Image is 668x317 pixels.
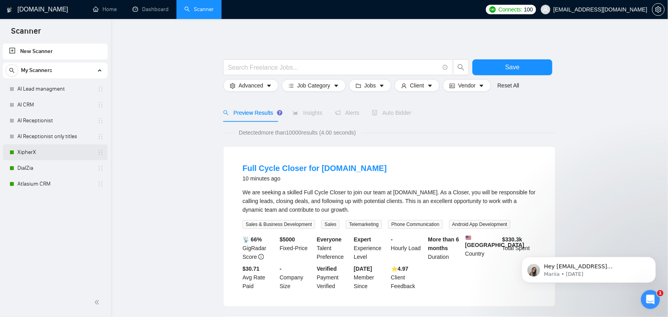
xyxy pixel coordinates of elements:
[243,174,387,183] div: 10 minutes ago
[243,236,262,243] b: 📡 66%
[335,110,360,116] span: Alerts
[510,240,668,296] iframe: Intercom notifications message
[410,81,424,90] span: Client
[243,164,387,173] a: Full Cycle Closer for [DOMAIN_NAME]
[17,176,93,192] a: Atlasium CRM
[266,82,272,88] span: caret-down
[315,264,353,290] div: Payment Verified
[239,81,263,90] span: Advanced
[427,82,433,88] span: caret-down
[241,264,278,290] div: Avg Rate Paid
[335,110,341,116] span: notification
[97,118,104,124] span: holder
[641,290,660,309] iframe: Intercom live chat
[293,110,322,116] span: Insights
[497,81,519,90] a: Reset All
[321,220,340,229] span: Sales
[17,113,93,129] a: AI Receptionist
[501,235,538,261] div: Total Spent
[184,6,214,13] a: searchScanner
[241,235,278,261] div: GigRadar Score
[288,82,294,88] span: bars
[278,264,315,290] div: Company Size
[352,235,389,261] div: Experience Level
[652,6,665,13] a: setting
[5,25,47,42] span: Scanner
[233,128,362,137] span: Detected more than 10000 results (4.00 seconds)
[280,236,295,243] b: $ 5000
[450,82,455,88] span: idcard
[372,110,378,116] span: robot
[454,64,469,71] span: search
[427,235,464,261] div: Duration
[97,133,104,140] span: holder
[524,5,533,14] span: 100
[479,82,484,88] span: caret-down
[490,6,496,13] img: upwork-logo.png
[7,4,12,16] img: logo
[317,236,342,243] b: Everyone
[17,97,93,113] a: AI CRM
[354,266,372,272] b: [DATE]
[93,6,117,13] a: homeHome
[97,149,104,156] span: holder
[21,63,52,78] span: My Scanners
[97,165,104,171] span: holder
[97,181,104,187] span: holder
[6,64,18,77] button: search
[428,236,459,251] b: More than 6 months
[17,81,93,97] a: AI Lead managment
[502,236,522,243] b: $ 330.3k
[364,81,376,90] span: Jobs
[505,62,520,72] span: Save
[282,79,345,92] button: barsJob Categorycaret-down
[453,59,469,75] button: search
[334,82,339,88] span: caret-down
[352,264,389,290] div: Member Since
[230,82,235,88] span: setting
[388,220,442,229] span: Phone Communication
[356,82,361,88] span: folder
[276,109,283,116] div: Tooltip anchor
[17,160,93,176] a: DialZia
[379,82,385,88] span: caret-down
[317,266,337,272] b: Verified
[395,79,440,92] button: userClientcaret-down
[34,30,137,38] p: Message from Mariia, sent 4d ago
[354,236,371,243] b: Expert
[6,68,18,73] span: search
[449,220,510,229] span: Android App Development
[389,264,427,290] div: Client Feedback
[258,254,264,260] span: info-circle
[228,63,439,72] input: Search Freelance Jobs...
[443,65,448,70] span: info-circle
[657,290,664,296] span: 1
[543,7,548,12] span: user
[223,110,280,116] span: Preview Results
[94,298,102,306] span: double-left
[9,44,101,59] a: New Scanner
[315,235,353,261] div: Talent Preference
[243,188,536,214] div: We are seeking a skilled Full Cycle Closer to join our team at thefastlane.dev. As a Closer, you ...
[133,6,169,13] a: dashboardDashboard
[349,79,392,92] button: folderJobscaret-down
[278,235,315,261] div: Fixed-Price
[473,59,552,75] button: Save
[401,82,407,88] span: user
[280,266,282,272] b: -
[223,110,229,116] span: search
[34,23,136,131] span: Hey [EMAIL_ADDRESS][DOMAIN_NAME], Looks like your Upwork agency Atlasium 7/88 AI ran out of conne...
[97,86,104,92] span: holder
[391,266,408,272] b: ⭐️ 4.97
[243,220,315,229] span: Sales & Business Development
[466,235,471,241] img: 🇺🇸
[97,102,104,108] span: holder
[465,235,525,248] b: [GEOGRAPHIC_DATA]
[293,110,298,116] span: area-chart
[17,129,93,144] a: AI Receptionist only titles
[346,220,382,229] span: Telemarketing
[499,5,522,14] span: Connects:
